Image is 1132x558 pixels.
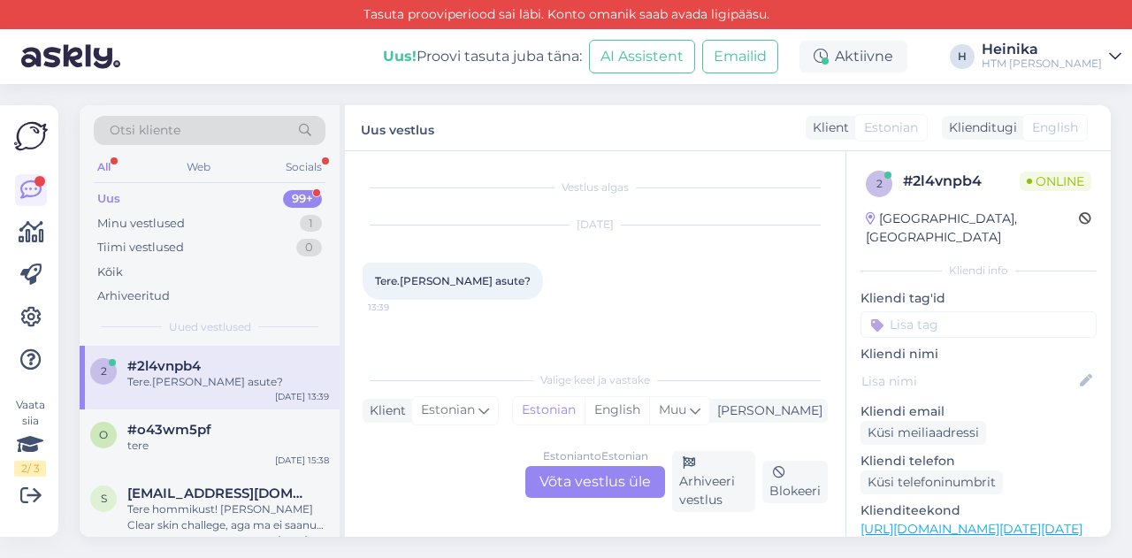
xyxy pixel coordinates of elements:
[282,156,325,179] div: Socials
[127,501,329,533] div: Tere hommikust! [PERSON_NAME] Clear skin challege, aga ma ei saanud eile videot meilile!
[127,422,211,438] span: #o43wm5pf
[860,470,1003,494] div: Küsi telefoninumbrit
[1020,172,1091,191] span: Online
[585,397,649,424] div: English
[864,118,918,137] span: Estonian
[942,118,1017,137] div: Klienditugi
[97,264,123,281] div: Kõik
[860,263,1097,279] div: Kliendi info
[127,374,329,390] div: Tere.[PERSON_NAME] asute?
[525,466,665,498] div: Võta vestlus üle
[14,119,48,153] img: Askly Logo
[275,390,329,403] div: [DATE] 13:39
[1032,118,1078,137] span: English
[860,452,1097,470] p: Kliendi telefon
[14,397,46,477] div: Vaata siia
[982,42,1121,71] a: HeinikaHTM [PERSON_NAME]
[861,371,1076,391] input: Lisa nimi
[876,177,883,190] span: 2
[275,454,329,467] div: [DATE] 15:38
[97,215,185,233] div: Minu vestlused
[283,190,322,208] div: 99+
[866,210,1079,247] div: [GEOGRAPHIC_DATA], [GEOGRAPHIC_DATA]
[363,401,406,420] div: Klient
[169,319,251,335] span: Uued vestlused
[860,311,1097,338] input: Lisa tag
[127,438,329,454] div: tere
[950,44,975,69] div: H
[903,171,1020,192] div: # 2l4vnpb4
[127,485,311,501] span: sirje.puusepp2@mail.ee
[363,217,828,233] div: [DATE]
[94,156,114,179] div: All
[672,451,755,512] div: Arhiveeri vestlus
[97,190,120,208] div: Uus
[513,397,585,424] div: Estonian
[101,492,107,505] span: s
[14,461,46,477] div: 2 / 3
[982,57,1102,71] div: HTM [PERSON_NAME]
[110,121,180,140] span: Otsi kliente
[860,501,1097,520] p: Klienditeekond
[543,448,648,464] div: Estonian to Estonian
[97,239,184,256] div: Tiimi vestlused
[860,289,1097,308] p: Kliendi tag'id
[97,287,170,305] div: Arhiveeritud
[300,215,322,233] div: 1
[368,301,434,314] span: 13:39
[375,274,531,287] span: Tere.[PERSON_NAME] asute?
[296,239,322,256] div: 0
[421,401,475,420] span: Estonian
[799,41,907,73] div: Aktiivne
[860,521,1082,537] a: [URL][DOMAIN_NAME][DATE][DATE]
[183,156,214,179] div: Web
[702,40,778,73] button: Emailid
[860,345,1097,363] p: Kliendi nimi
[278,533,329,547] div: [DATE] 8:46
[589,40,695,73] button: AI Assistent
[982,42,1102,57] div: Heinika
[860,402,1097,421] p: Kliendi email
[860,421,986,445] div: Küsi meiliaadressi
[101,364,107,378] span: 2
[762,461,828,503] div: Blokeeri
[806,118,849,137] div: Klient
[363,372,828,388] div: Valige keel ja vastake
[127,358,201,374] span: #2l4vnpb4
[659,401,686,417] span: Muu
[383,48,417,65] b: Uus!
[363,180,828,195] div: Vestlus algas
[710,401,822,420] div: [PERSON_NAME]
[361,116,434,140] label: Uus vestlus
[383,46,582,67] div: Proovi tasuta juba täna:
[99,428,108,441] span: o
